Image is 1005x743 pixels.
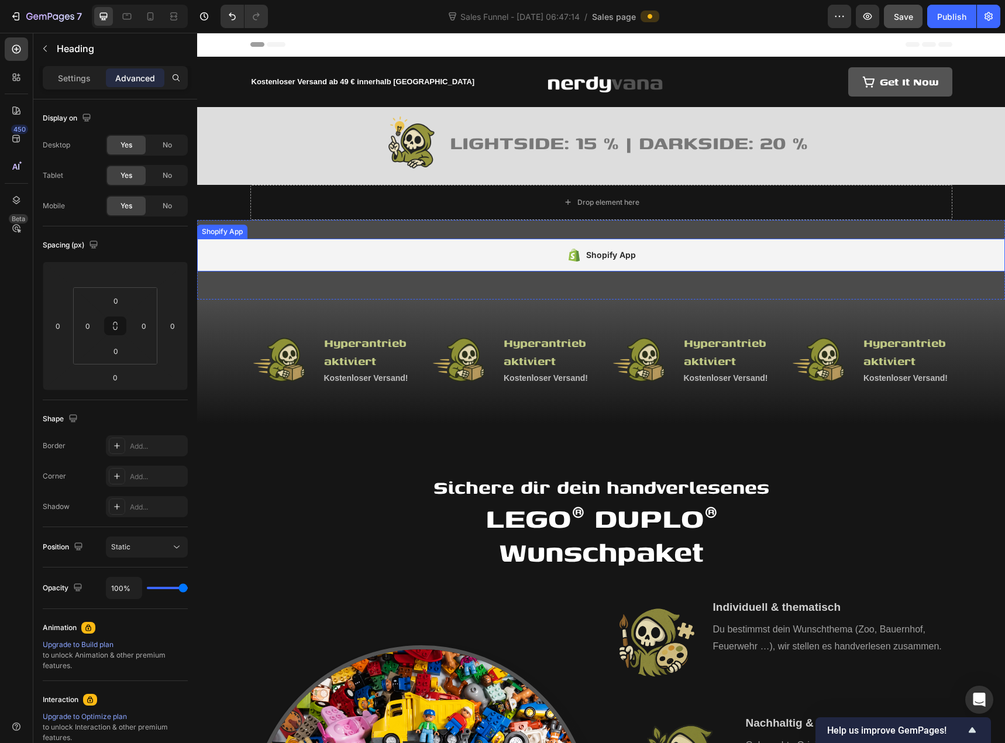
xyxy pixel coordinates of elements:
div: Shape [43,411,80,427]
p: Hyperantrieb aktiviert [127,301,215,337]
div: Spacing (px) [43,238,101,253]
div: Shopify App [389,215,439,229]
p: Kostenloser Versand! [666,339,754,352]
span: No [163,201,172,211]
span: Yes [121,170,132,181]
div: Add... [130,472,185,482]
button: Publish [927,5,976,28]
button: Static [106,536,188,558]
button: Show survey - Help us improve GemPages! [827,723,979,737]
input: Auto [106,577,142,598]
div: Shopify App [2,194,48,204]
iframe: Design area [197,33,1005,743]
div: Tablet [43,170,63,181]
img: gempages_586225068544099101-6d3f8fd4-9dbb-48ad-8a31-30903bbb683e.png [413,566,501,654]
p: 7 [77,9,82,23]
input: 0px [104,292,128,309]
p: Individuell & thematisch [516,567,754,582]
div: Corner [43,471,66,481]
div: Upgrade to Optimize plan [43,711,188,722]
span: Help us improve GemPages! [827,725,965,736]
div: to unlock Animation & other premium features. [43,639,188,671]
img: gempages_586225068544099101-4cd4eb2f-295d-4eb1-bd38-038576ed98ab.png [593,300,651,358]
img: gempages_586225068544099101-4cd4eb2f-295d-4eb1-bd38-038576ed98ab.png [233,300,291,358]
div: Open Intercom Messenger [965,686,993,714]
span: Sales page [592,11,636,23]
div: Animation [43,622,77,633]
div: Get It Now [683,41,741,58]
p: Nachhaltig & geprüft [549,683,754,698]
input: 0 [164,317,181,335]
div: Desktop [43,140,70,150]
p: Kostenloser Versand! [487,339,574,352]
div: Display on [43,111,94,126]
input: auto [104,266,127,283]
div: 450 [11,125,28,134]
button: Save [884,5,923,28]
button: 7 [5,5,87,28]
span: Yes [121,201,132,211]
span: Save [894,12,913,22]
div: Add... [130,441,185,452]
div: Publish [937,11,966,23]
div: Undo/Redo [221,5,268,28]
input: 0px [104,342,128,360]
input: 0px [135,317,153,335]
span: LEGO® DUPLO® Wunschpaket [288,463,520,539]
img: gempages_586225068544099101-4cd4eb2f-295d-4eb1-bd38-038576ed98ab.png [413,300,471,358]
p: Kostenloser Versand! [307,339,394,352]
p: Advanced [115,72,155,84]
div: Border [43,441,66,451]
div: Upgrade to Build plan [43,639,188,650]
div: Shadow [43,501,70,512]
span: No [163,140,172,150]
p: Heading [57,42,183,56]
span: Sales Funnel - [DATE] 06:47:14 [458,11,582,23]
p: Hyperantrieb aktiviert [487,301,574,337]
p: Hyperantrieb aktiviert [666,301,754,337]
h2: Sichere dir dein handverlesenes [229,438,580,538]
input: 0 [49,317,67,335]
img: gempages_586225068544099101-1638ebd3-34e7-40e8-9beb-ebf0b8c4c301.png [185,81,245,141]
div: Position [43,539,85,555]
input: 0px [79,317,97,335]
button: Get It Now [651,35,755,64]
div: to unlock Interaction & other premium features. [43,711,188,743]
div: Drop element here [380,165,442,174]
p: Settings [58,72,91,84]
img: gempages_586225068544099101-4cd4eb2f-295d-4eb1-bd38-038576ed98ab.png [53,300,112,358]
div: Opacity [43,580,85,596]
p: Du bestimmst dein Wunschthema (Zoo, Bauernhof, Feuerwehr …), wir stellen es handverlesen zusammen. [516,589,754,622]
div: Add... [130,502,185,512]
p: Hyperantrieb aktiviert [307,301,394,337]
span: Static [111,542,130,551]
span: / [584,11,587,23]
div: Beta [9,214,28,223]
p: Kostenloser Versand! [127,339,215,352]
div: Mobile [43,201,65,211]
div: Interaction [43,694,78,705]
span: No [163,170,172,181]
input: 0 [104,369,127,386]
span: Yes [121,140,132,150]
p: Gebrauchte Original LEGO® DUPLO® Steine, sorgfältig von Hand gereinigt und kontrolliert. [549,704,754,738]
span: LIGHTSIDE: 15 % | DARKSIDE: 20 % [253,95,611,123]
